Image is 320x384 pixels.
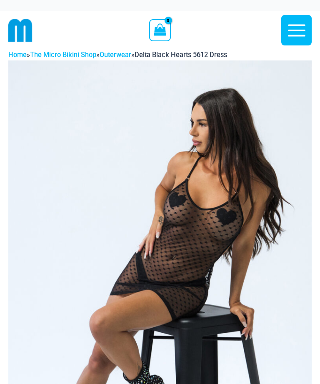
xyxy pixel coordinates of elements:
a: The Micro Bikini Shop [30,51,96,59]
span: » » » [8,51,227,59]
a: View Shopping Cart, empty [149,19,170,41]
img: cropped mm emblem [8,18,32,43]
a: Outerwear [100,51,131,59]
a: Home [8,51,27,59]
span: Delta Black Hearts 5612 Dress [135,51,227,59]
